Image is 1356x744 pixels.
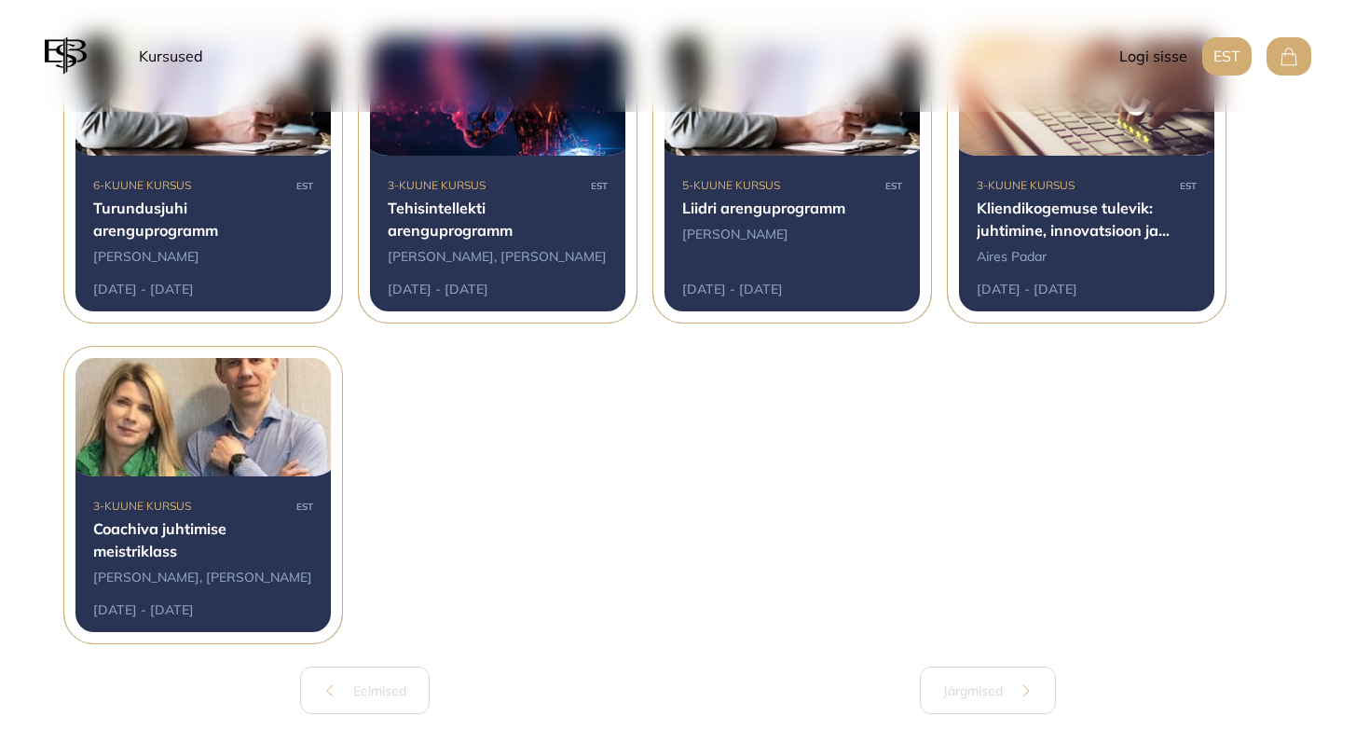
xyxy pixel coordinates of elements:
[131,37,211,75] a: Kursused
[45,34,87,78] img: EBS logo
[947,25,1226,324] a: Pildil on käed klaviatuuril koos kliendirahulolu nägude ja viietärnihinnangutega, sümboliseerides...
[1202,37,1252,76] button: EST
[63,346,343,644] a: Pildil on EBSi Coachiva juhtimise meistriklassi läbiviijad Merle Viirmaa ja Kiur Lootus3-kuune ku...
[920,667,1056,714] button: Järgmised
[358,25,637,324] a: Futuristlik tehisintellekti robot – AI ja kõrgtehnoloogia kujutis3-kuune kursusESTTehisintellekti...
[1119,37,1187,76] button: Logi sisse
[63,25,343,324] a: Liidri arenguprogramm6-kuune kursusESTTurundusjuhi arenguprogramm[PERSON_NAME][DATE] - [DATE]
[300,667,430,714] button: Eelmised
[652,25,932,324] a: Liidri arenguprogramm5-kuune kursusESTLiidri arenguprogramm[PERSON_NAME][DATE] - [DATE]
